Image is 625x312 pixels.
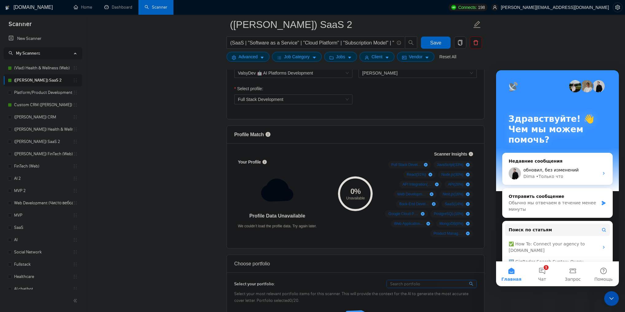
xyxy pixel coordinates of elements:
a: AI [14,234,73,246]
span: Select your portfolio: [234,281,275,287]
span: MongoDB ( 8 %) [440,221,464,226]
a: Web Development (Чисто вебсайты) [14,197,73,209]
a: MVP [14,209,73,221]
span: Google Cloud Platform ( 12 %) [388,211,418,216]
button: settingAdvancedcaret-down [227,52,270,62]
span: holder [73,274,78,279]
span: edit [473,21,481,29]
span: caret-down [425,55,429,60]
span: Next.js ( 16 %) [443,192,464,197]
li: AI chatbot [4,283,82,295]
li: Social Network [4,246,82,258]
span: plus-circle [466,183,470,186]
span: Web Development ( 19 %) [397,192,427,197]
a: Platform/Product Development (Чисто продкты) [14,87,73,99]
span: My Scanners [16,51,40,56]
input: Search Freelance Jobs... [230,39,394,47]
span: info-circle [397,41,401,45]
iframe: To enrich screen reader interactions, please activate Accessibility in Grammarly extension settings [496,70,619,286]
span: info-circle [262,160,267,164]
span: Full Stack Development ( 59 %) [391,162,421,167]
button: idcardVendorcaret-down [397,52,434,62]
li: Custom CRM (Минус Слова) [4,99,82,111]
span: Job Category [284,53,309,60]
span: Save [430,39,441,47]
li: (Vlad) CRM [4,111,82,123]
button: setting [613,2,623,12]
span: holder [73,90,78,95]
span: double-left [73,298,79,304]
span: plus-circle [429,173,432,176]
span: Select profile: [237,85,263,92]
span: holder [73,102,78,107]
span: plus-circle [424,163,428,167]
input: Search portfolio [387,280,476,288]
li: Web Development (Чисто вебсайты) [4,197,82,209]
a: Social Network [14,246,73,258]
span: My Scanners [9,51,40,56]
a: Healthcare [14,271,73,283]
li: Fullstack [4,258,82,271]
span: holder [73,115,78,120]
li: (Tanya) Health & Wellness (Web) [4,123,82,136]
span: plus-circle [466,173,470,176]
span: holder [73,152,78,156]
a: New Scanner [9,33,77,45]
span: Node.js ( 30 %) [441,172,464,177]
span: 198 [478,4,485,11]
span: Your Profile [238,160,261,164]
span: holder [73,237,78,242]
button: delete [470,37,482,49]
span: plus-circle [432,202,436,206]
li: SaaS [4,221,82,234]
a: Fullstack [14,258,73,271]
li: MVP 2 [4,185,82,197]
span: API ( 28 %) [448,182,464,187]
span: caret-down [260,55,264,60]
a: homeHome [74,5,92,10]
iframe: Intercom live chat [604,291,619,306]
button: search [405,37,417,49]
span: plus-circle [466,212,470,216]
img: logo [5,3,10,13]
button: userClientcaret-down [359,52,394,62]
span: holder [73,66,78,71]
a: ([PERSON_NAME]) SaaS 2 [14,136,73,148]
span: Connects: [458,4,477,11]
span: Profile Match [234,132,264,137]
a: FinTech (Web) [14,160,73,172]
span: Advanced [239,53,258,60]
span: holder [73,225,78,230]
span: plus-circle [466,222,470,225]
span: SaaS ( 14 %) [445,202,464,206]
span: plus-circle [466,192,470,196]
span: plus-circle [421,212,425,216]
span: React ( 31 %) [407,172,426,177]
div: 0 % [338,188,373,195]
li: (Tanya) SaaS 2 [4,136,82,148]
button: folderJobscaret-down [324,52,357,62]
span: holder [73,127,78,132]
li: MVP [4,209,82,221]
span: info-circle [266,132,270,137]
a: Custom CRM ([PERSON_NAME]) [14,99,73,111]
input: Scanner name... [230,17,472,32]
